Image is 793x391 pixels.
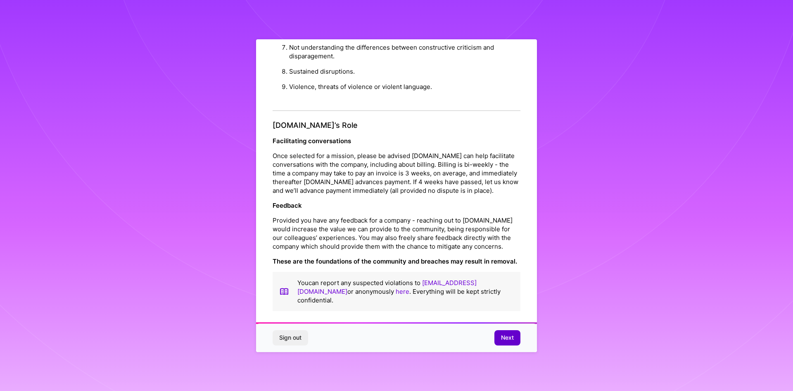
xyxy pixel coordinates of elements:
[396,288,409,295] a: here
[494,330,520,345] button: Next
[297,278,514,305] p: You can report any suspected violations to or anonymously . Everything will be kept strictly conf...
[289,79,520,94] li: Violence, threats of violence or violent language.
[289,64,520,79] li: Sustained disruptions.
[273,330,308,345] button: Sign out
[273,151,520,195] p: Once selected for a mission, please be advised [DOMAIN_NAME] can help facilitate conversations wi...
[501,333,514,342] span: Next
[297,279,477,295] a: [EMAIL_ADDRESS][DOMAIN_NAME]
[273,121,520,130] h4: [DOMAIN_NAME]’s Role
[273,201,302,209] strong: Feedback
[273,257,517,265] strong: These are the foundations of the community and breaches may result in removal.
[273,137,351,145] strong: Facilitating conversations
[289,40,520,64] li: Not understanding the differences between constructive criticism and disparagement.
[273,216,520,251] p: Provided you have any feedback for a company - reaching out to [DOMAIN_NAME] would increase the v...
[279,278,289,305] img: book icon
[279,333,302,342] span: Sign out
